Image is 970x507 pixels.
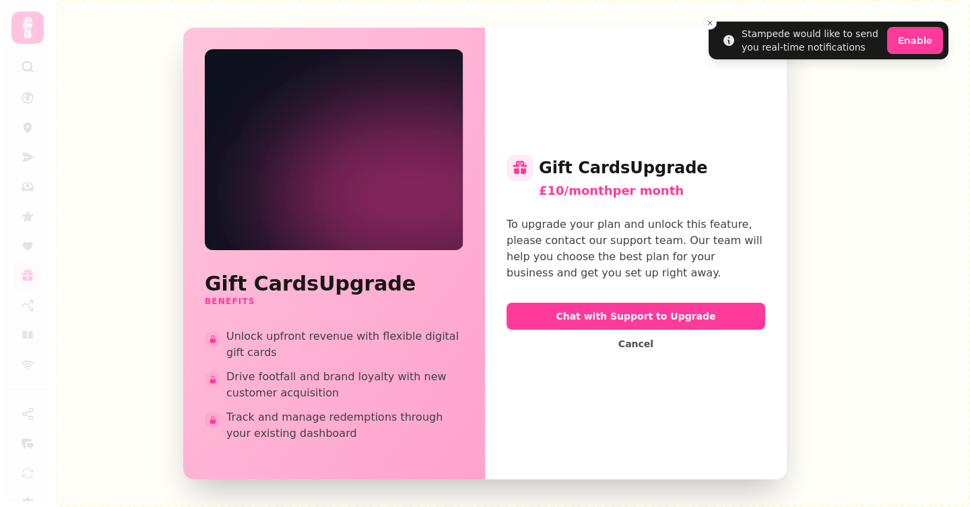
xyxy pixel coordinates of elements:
[507,303,765,330] button: Chat with Support to Upgrade
[618,339,653,349] span: Cancel
[887,27,943,54] button: Enable
[205,272,463,296] h2: Gift Cards Upgrade
[205,296,463,307] h3: Benefits
[226,369,463,401] span: Drive footfall and brand loyalty with new customer acquisition
[539,181,765,200] div: £10/month per month
[703,16,717,30] button: Close toast
[608,335,664,353] button: Cancel
[742,27,882,54] div: Stampede would like to send you real-time notifications
[507,216,765,281] div: To upgrade your plan and unlock this feature, please contact our support team. Our team will help...
[517,311,754,321] span: Chat with Support to Upgrade
[226,409,463,442] span: Track and manage redemptions through your existing dashboard
[226,328,463,361] span: Unlock upfront revenue with flexible digital gift cards
[507,154,765,181] h2: Gift Cards Upgrade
